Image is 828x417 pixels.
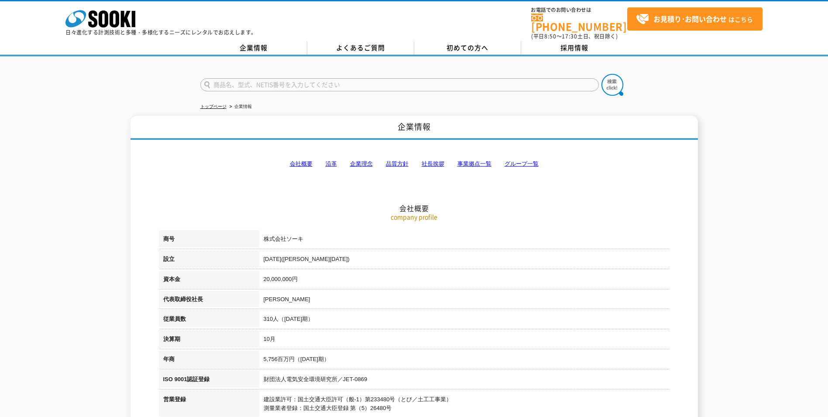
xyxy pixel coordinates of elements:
[326,160,337,167] a: 沿革
[562,32,577,40] span: 17:30
[531,14,627,31] a: [PHONE_NUMBER]
[159,250,259,271] th: 設立
[131,116,698,140] h1: 企業情報
[200,78,599,91] input: 商品名、型式、NETIS番号を入力してください
[259,371,670,391] td: 財団法人電気安全環境研究所／JET-0869
[601,74,623,96] img: btn_search.png
[350,160,373,167] a: 企業理念
[228,102,252,111] li: 企業情報
[653,14,727,24] strong: お見積り･お問い合わせ
[386,160,409,167] a: 品質方針
[447,43,488,52] span: 初めての方へ
[457,160,491,167] a: 事業拠点一覧
[65,30,257,35] p: 日々進化する計測技術と多種・多様化するニーズにレンタルでお応えします。
[159,230,259,250] th: 商号
[290,160,313,167] a: 会社概要
[414,42,521,55] a: 初めての方へ
[200,42,307,55] a: 企業情報
[505,160,539,167] a: グループ一覧
[159,371,259,391] th: ISO 9001認証登録
[259,330,670,351] td: 10月
[259,250,670,271] td: [DATE]([PERSON_NAME][DATE])
[307,42,414,55] a: よくあるご質問
[159,212,670,222] p: company profile
[627,7,763,31] a: お見積り･お問い合わせはこちら
[259,230,670,250] td: 株式会社ソーキ
[159,310,259,330] th: 従業員数
[636,13,753,26] span: はこちら
[521,42,628,55] a: 採用情報
[200,104,227,109] a: トップページ
[544,32,557,40] span: 8:50
[531,32,618,40] span: (平日 ～ 土日、祝日除く)
[159,351,259,371] th: 年商
[259,271,670,291] td: 20,000,000円
[259,291,670,311] td: [PERSON_NAME]
[531,7,627,13] span: お電話でのお問い合わせは
[422,160,444,167] a: 社長挨拶
[159,271,259,291] th: 資本金
[159,291,259,311] th: 代表取締役社長
[159,116,670,213] h2: 会社概要
[259,310,670,330] td: 310人（[DATE]期）
[259,351,670,371] td: 5,756百万円（[DATE]期）
[159,330,259,351] th: 決算期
